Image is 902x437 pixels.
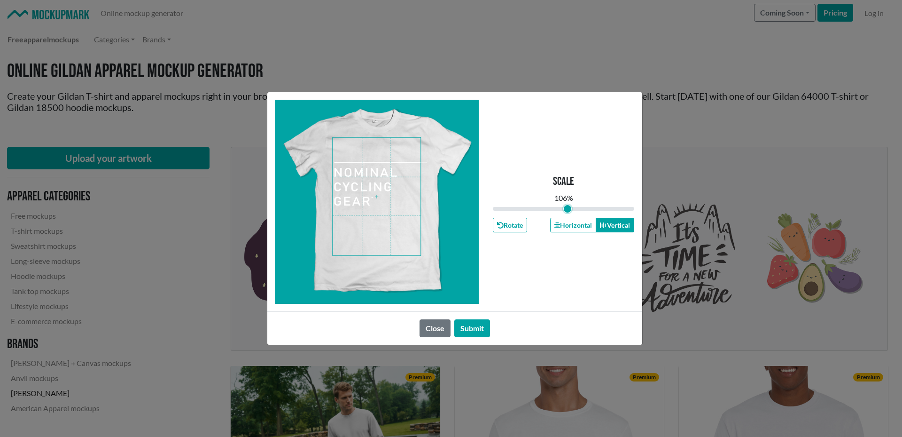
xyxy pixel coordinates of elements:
p: Scale [553,175,574,189]
button: Vertical [596,218,634,232]
div: 106 % [554,192,573,204]
button: Rotate [493,218,527,232]
button: Close [420,319,451,337]
button: Horizontal [550,218,596,232]
button: Submit [454,319,490,337]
